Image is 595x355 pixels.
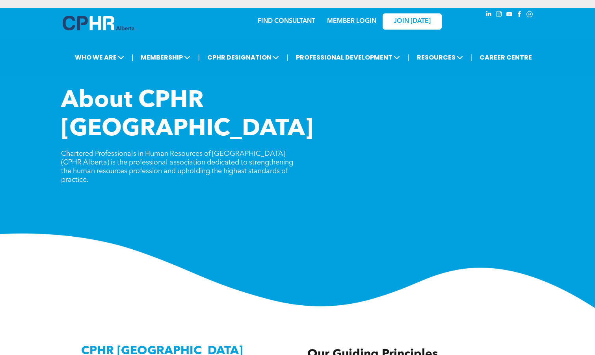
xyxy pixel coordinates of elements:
[495,10,503,21] a: instagram
[327,18,376,24] a: MEMBER LOGIN
[415,50,465,65] span: RESOURCES
[258,18,315,24] a: FIND CONSULTANT
[515,10,524,21] a: facebook
[484,10,493,21] a: linkedin
[407,49,409,65] li: |
[73,50,126,65] span: WHO WE ARE
[470,49,472,65] li: |
[294,50,402,65] span: PROFESSIONAL DEVELOPMENT
[477,50,534,65] a: CAREER CENTRE
[132,49,134,65] li: |
[198,49,200,65] li: |
[61,89,313,141] span: About CPHR [GEOGRAPHIC_DATA]
[394,18,431,25] span: JOIN [DATE]
[286,49,288,65] li: |
[205,50,281,65] span: CPHR DESIGNATION
[505,10,513,21] a: youtube
[63,16,134,30] img: A blue and white logo for cp alberta
[383,13,442,30] a: JOIN [DATE]
[138,50,193,65] span: MEMBERSHIP
[61,150,293,183] span: Chartered Professionals in Human Resources of [GEOGRAPHIC_DATA] (CPHR Alberta) is the professiona...
[525,10,534,21] a: Social network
